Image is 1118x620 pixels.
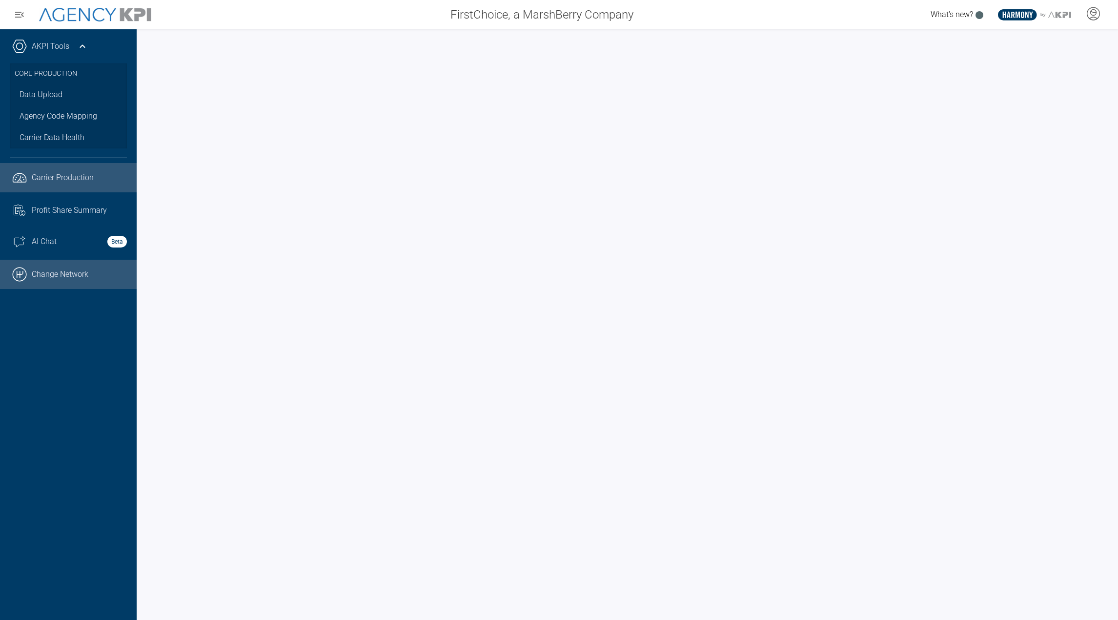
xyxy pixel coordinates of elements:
[10,127,127,148] a: Carrier Data Health
[15,63,122,84] h3: Core Production
[107,236,127,248] strong: Beta
[39,8,151,22] img: AgencyKPI
[32,172,94,184] span: Carrier Production
[32,236,57,248] span: AI Chat
[450,6,633,23] span: FirstChoice, a MarshBerry Company
[10,84,127,105] a: Data Upload
[20,132,84,144] span: Carrier Data Health
[931,10,973,19] span: What's new?
[10,105,127,127] a: Agency Code Mapping
[32,41,69,52] a: AKPI Tools
[32,205,107,216] span: Profit Share Summary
